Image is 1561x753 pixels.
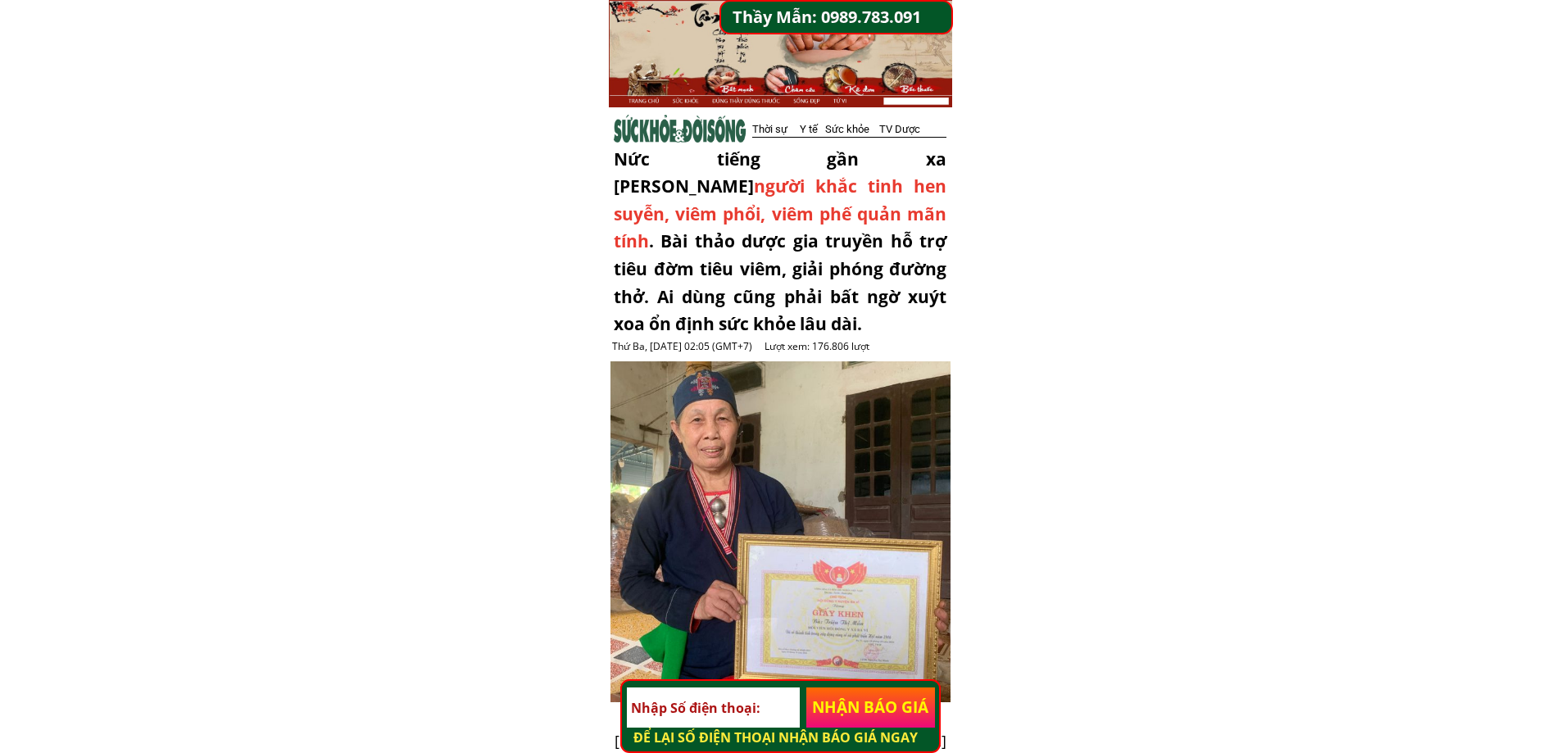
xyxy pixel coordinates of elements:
[752,121,960,138] div: Thời sự Y tế Sức khỏe TV Dược
[627,687,800,728] input: Nhập Số điện thoại:
[806,687,936,728] p: NHẬN BÁO GIÁ
[614,229,946,335] span: . Bài thảo dược gia truyền hỗ trợ tiêu đờm tiêu viêm, giải phóng đường thở. Ai dùng cũng phải bất...
[612,338,903,354] h3: Thứ Ba, [DATE] 02:05 (GMT+7) Lượt xem: 176.806 lượt
[614,146,946,338] div: người khắc tinh hen suyễn, viêm phổi, viêm phế quản mãn tính
[633,728,935,749] h3: ĐỂ LẠI SỐ ĐIỆN THOẠI NHẬN BÁO GIÁ NGAY
[614,147,946,198] span: Nức tiếng gần xa [PERSON_NAME]
[733,4,946,30] a: Thầy Mẫn: 0989.783.091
